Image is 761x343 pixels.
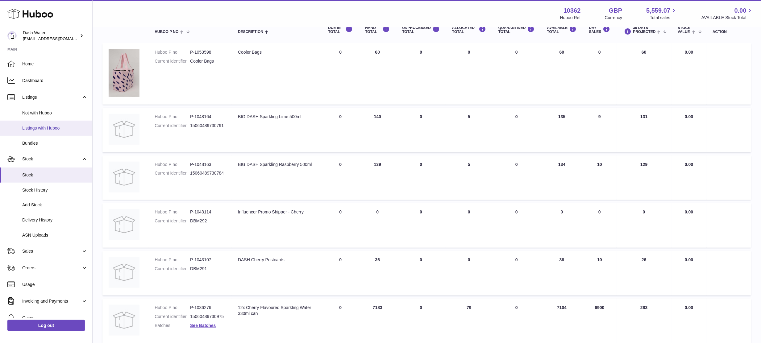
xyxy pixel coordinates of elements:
[155,209,190,215] dt: Huboo P no
[155,162,190,167] dt: Huboo P no
[22,202,88,208] span: Add Stock
[515,50,518,55] span: 0
[359,155,396,200] td: 139
[22,140,88,146] span: Bundles
[396,203,446,248] td: 0
[238,257,316,263] div: DASH Cherry Postcards
[22,248,81,254] span: Sales
[23,30,78,42] div: Dash Water
[238,209,316,215] div: Influencer Promo Shipper - Cherry
[22,265,81,271] span: Orders
[328,26,353,34] div: DUE IN TOTAL
[155,30,178,34] span: Huboo P no
[685,162,693,167] span: 0.00
[685,305,693,310] span: 0.00
[109,209,139,240] img: product image
[685,257,693,262] span: 0.00
[322,108,359,152] td: 0
[446,251,492,295] td: 0
[515,209,518,214] span: 0
[617,43,672,105] td: 60
[322,203,359,248] td: 0
[541,155,583,200] td: 134
[190,209,226,215] dd: P-1043114
[190,123,226,129] dd: 15060489730791
[396,155,446,200] td: 0
[22,232,88,238] span: ASN Uploads
[322,43,359,105] td: 0
[155,58,190,64] dt: Current identifier
[560,15,581,21] div: Huboo Ref
[22,78,88,84] span: Dashboard
[515,257,518,262] span: 0
[446,203,492,248] td: 0
[583,43,617,105] td: 0
[22,61,88,67] span: Home
[190,162,226,167] dd: P-1048163
[190,305,226,311] dd: P-1036276
[701,15,754,21] span: AVAILABLE Stock Total
[190,257,226,263] dd: P-1043107
[155,314,190,320] dt: Current identifier
[7,320,85,331] a: Log out
[452,26,486,34] div: ALLOCATED Total
[238,162,316,167] div: BIG DASH Sparkling Raspberry 500ml
[155,323,190,329] dt: Batches
[22,298,81,304] span: Invoicing and Payments
[22,156,81,162] span: Stock
[238,30,263,34] span: Description
[22,110,88,116] span: Not with Huboo
[678,22,691,34] span: Total stock value
[713,30,745,34] div: Action
[563,6,581,15] strong: 10362
[617,203,672,248] td: 0
[647,6,671,15] span: 5,559.07
[155,257,190,263] dt: Huboo P no
[583,203,617,248] td: 0
[109,257,139,288] img: product image
[541,43,583,105] td: 60
[190,323,216,328] a: See Batches
[609,6,622,15] strong: GBP
[109,305,139,336] img: product image
[109,114,139,145] img: product image
[155,123,190,129] dt: Current identifier
[583,108,617,152] td: 9
[701,6,754,21] a: 0.00 AVAILABLE Stock Total
[155,114,190,120] dt: Huboo P no
[359,203,396,248] td: 0
[109,49,139,97] img: product image
[190,218,226,224] dd: DBM292
[583,251,617,295] td: 10
[155,49,190,55] dt: Huboo P no
[190,314,226,320] dd: 15060489730975
[446,43,492,105] td: 0
[541,108,583,152] td: 135
[359,43,396,105] td: 60
[190,114,226,120] dd: P-1048164
[498,26,535,34] div: QUARANTINED Total
[647,6,678,21] a: 5,559.07 Total sales
[446,108,492,152] td: 5
[650,15,677,21] span: Total sales
[685,50,693,55] span: 0.00
[359,108,396,152] td: 140
[365,22,390,34] div: ON HAND Total
[190,266,226,272] dd: DBM291
[155,218,190,224] dt: Current identifier
[396,108,446,152] td: 0
[402,26,440,34] div: UNPROCESSED Total
[515,162,518,167] span: 0
[155,266,190,272] dt: Current identifier
[515,305,518,310] span: 0
[22,172,88,178] span: Stock
[446,155,492,200] td: 5
[617,251,672,295] td: 26
[515,114,518,119] span: 0
[22,94,81,100] span: Listings
[190,170,226,176] dd: 15060489730784
[155,305,190,311] dt: Huboo P no
[734,6,746,15] span: 0.00
[238,49,316,55] div: Cooler Bags
[617,155,672,200] td: 129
